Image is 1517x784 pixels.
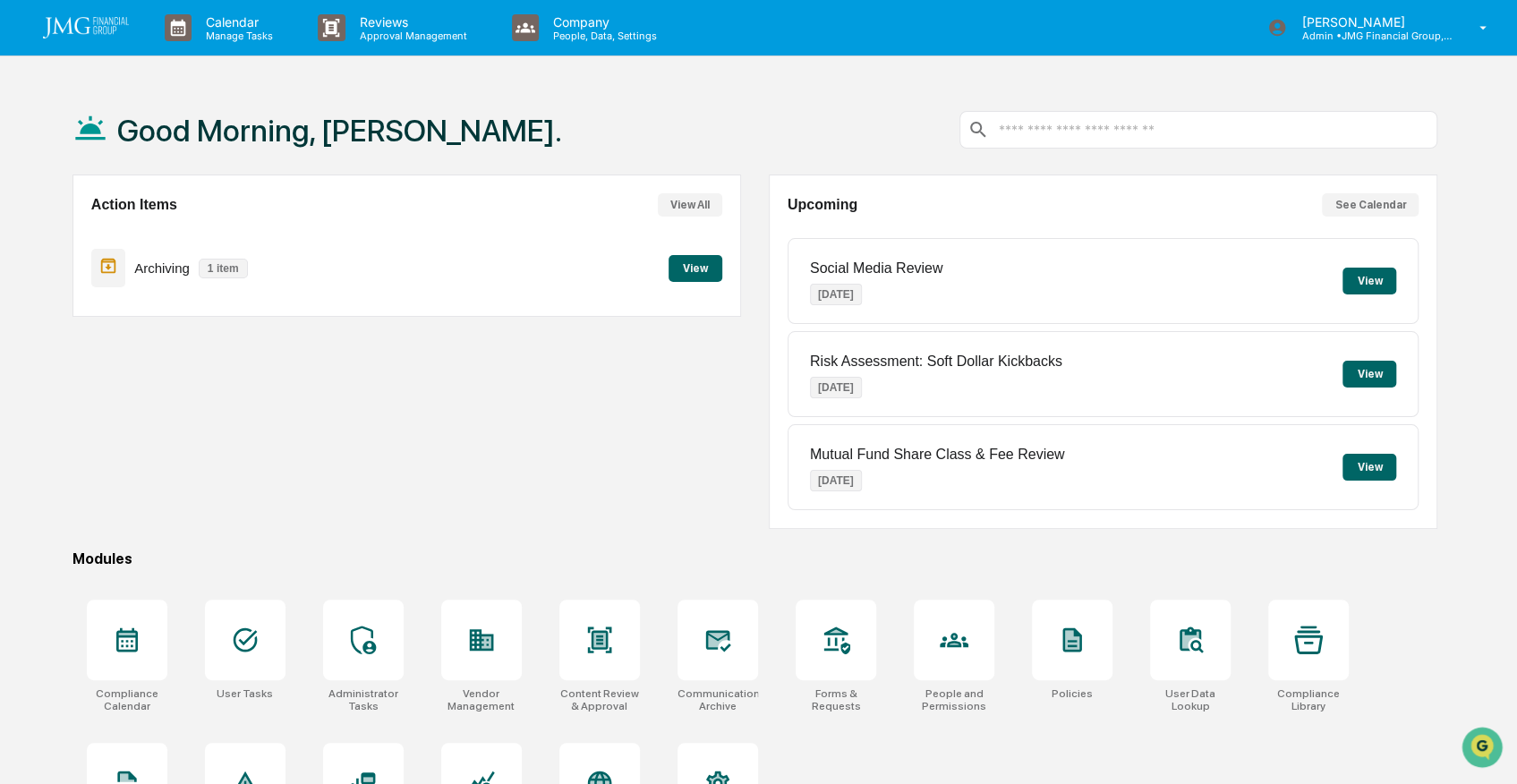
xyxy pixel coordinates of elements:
[130,226,144,241] div: 🗄️
[1322,193,1419,217] button: See Calendar
[36,225,115,243] span: Preclearance
[199,259,248,278] p: 1 item
[914,687,994,712] div: People and Permissions
[539,14,666,30] p: Company
[18,226,32,241] div: 🖐️
[1052,687,1093,700] div: Policies
[345,30,476,42] p: Approval Management
[441,687,522,712] div: Vendor Management
[43,17,129,38] img: logo
[323,687,404,712] div: Administrator Tasks
[134,260,190,276] p: Archiving
[1268,687,1349,712] div: Compliance Library
[126,302,217,316] a: Powered byPylon
[810,284,862,305] p: [DATE]
[178,303,217,316] span: Pylon
[192,30,282,42] p: Manage Tasks
[1342,268,1396,294] button: View
[810,470,862,491] p: [DATE]
[1287,30,1453,42] p: Admin • JMG Financial Group, Ltd.
[1342,361,1396,388] button: View
[18,136,50,168] img: 1746055101610-c473b297-6a78-478c-a979-82029cc54cd1
[345,14,476,30] p: Reviews
[36,259,113,277] span: Data Lookup
[810,260,943,277] p: Social Media Review
[192,14,282,30] p: Calendar
[91,197,177,213] h2: Action Items
[304,141,326,163] button: Start new chat
[658,193,722,217] button: View All
[669,255,722,282] button: View
[810,354,1062,370] p: Risk Assessment: Soft Dollar Kickbacks
[11,217,123,250] a: 🖐️Preclearance
[117,113,562,149] h1: Good Morning, [PERSON_NAME].
[1460,725,1508,773] iframe: Open customer support
[72,550,1438,567] div: Modules
[87,687,167,712] div: Compliance Calendar
[810,377,862,398] p: [DATE]
[810,447,1065,463] p: Mutual Fund Share Class & Fee Review
[1150,687,1231,712] div: User Data Lookup
[788,197,857,213] h2: Upcoming
[18,260,32,275] div: 🔎
[148,225,222,243] span: Attestations
[18,37,326,65] p: How can we help?
[123,217,229,250] a: 🗄️Attestations
[1342,454,1396,481] button: View
[559,687,640,712] div: Content Review & Approval
[61,154,226,168] div: We're available if you need us!
[61,136,294,154] div: Start new chat
[11,251,120,284] a: 🔎Data Lookup
[217,687,273,700] div: User Tasks
[796,687,876,712] div: Forms & Requests
[678,687,758,712] div: Communications Archive
[539,30,666,42] p: People, Data, Settings
[1287,14,1453,30] p: [PERSON_NAME]
[669,259,722,276] a: View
